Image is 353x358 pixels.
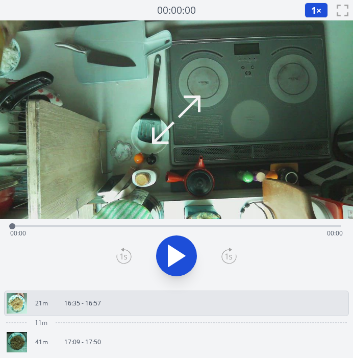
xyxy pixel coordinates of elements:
[7,293,27,314] img: 250907073625_thumb.jpeg
[35,338,48,346] p: 41m
[7,332,27,352] img: 250907081014_thumb.jpeg
[311,4,316,16] span: 1
[64,338,101,346] p: 17:09 - 17:50
[157,3,196,18] a: 00:00:00
[305,3,328,18] button: 1×
[35,299,48,307] p: 21m
[64,299,101,307] p: 16:35 - 16:57
[35,319,47,327] span: 11m
[327,229,343,237] span: 00:00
